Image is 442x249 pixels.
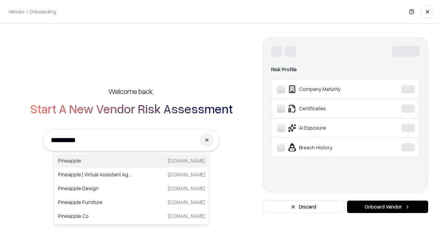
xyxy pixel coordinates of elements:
[58,212,132,220] p: Pineapple Co
[277,104,380,113] div: Certificates
[168,199,205,206] p: [DOMAIN_NAME]
[277,85,380,93] div: Company Maturity
[30,102,233,116] h2: Start A New Vendor Risk Assessment
[262,201,344,213] button: Discard
[168,171,205,178] p: [DOMAIN_NAME]
[58,157,132,164] p: Pineapple
[108,86,154,96] h5: Welcome back,
[168,212,205,220] p: [DOMAIN_NAME]
[271,65,420,74] div: Risk Profile
[58,199,132,206] p: Pineapple Furniture
[58,171,132,178] p: Pineapple | Virtual Assistant Agency
[168,157,205,164] p: [DOMAIN_NAME]
[277,124,380,132] div: AI Exposure
[347,201,428,213] button: Onboard Vendor
[277,143,380,151] div: Breach History
[54,152,210,225] div: Suggestions
[168,185,205,192] p: [DOMAIN_NAME]
[8,8,56,15] p: Vendor / Onboarding
[58,185,132,192] p: Pineapple Design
